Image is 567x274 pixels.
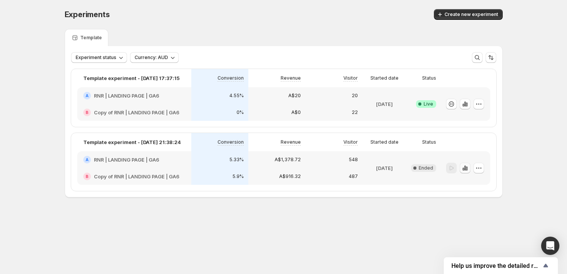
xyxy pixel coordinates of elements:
[229,93,244,99] p: 4.55%
[65,10,110,19] span: Experiments
[376,100,393,108] p: [DATE]
[349,173,358,179] p: 487
[218,139,244,145] p: Conversion
[86,93,89,98] h2: A
[80,35,102,41] p: Template
[86,110,89,115] h2: B
[419,165,433,171] span: Ended
[434,9,503,20] button: Create new experiment
[541,237,559,255] div: Open Intercom Messenger
[422,75,436,81] p: Status
[352,93,358,99] p: 20
[130,52,179,63] button: Currency: AUD
[281,139,301,145] p: Revenue
[422,139,436,145] p: Status
[83,74,179,82] p: Template experiment - [DATE] 17:37:15
[275,157,301,163] p: A$1,378.72
[352,109,358,115] p: 22
[451,262,541,269] span: Help us improve the detailed report for A/B campaigns
[218,75,244,81] p: Conversion
[94,156,159,163] h2: RNR | LANDING PAGE | GA6
[445,11,498,18] span: Create new experiment
[370,75,399,81] p: Started date
[376,164,393,172] p: [DATE]
[451,261,550,270] button: Show survey - Help us improve the detailed report for A/B campaigns
[281,75,301,81] p: Revenue
[71,52,127,63] button: Experiment status
[76,54,116,61] span: Experiment status
[486,52,496,63] button: Sort the results
[229,157,244,163] p: 5.33%
[349,157,358,163] p: 548
[94,109,179,116] h2: Copy of RNR | LANDING PAGE | GA6
[94,92,159,99] h2: RNR | LANDING PAGE | GA6
[370,139,399,145] p: Started date
[424,101,433,107] span: Live
[288,93,301,99] p: A$20
[343,139,358,145] p: Visitor
[237,109,244,115] p: 0%
[291,109,301,115] p: A$0
[86,157,89,162] h2: A
[343,75,358,81] p: Visitor
[232,173,244,179] p: 5.9%
[86,174,89,179] h2: B
[135,54,168,61] span: Currency: AUD
[279,173,301,179] p: A$916.32
[94,173,179,180] h2: Copy of RNR | LANDING PAGE | GA6
[83,138,181,146] p: Template experiment - [DATE] 21:38:24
